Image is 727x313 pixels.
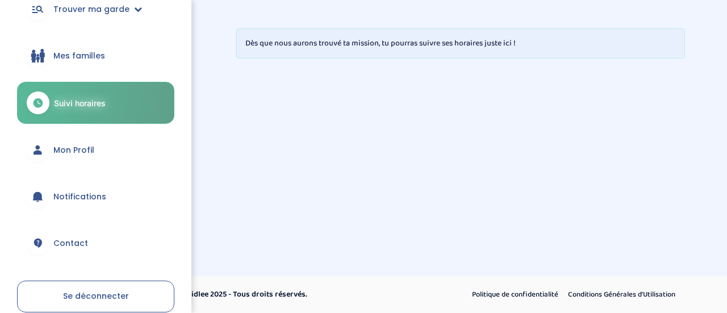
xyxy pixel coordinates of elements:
span: Mes familles [53,50,105,62]
a: Mes familles [17,35,174,76]
span: Trouver ma garde [53,3,129,15]
span: Se déconnecter [63,290,129,302]
a: Notifications [17,176,174,217]
a: Suivi horaires [17,82,174,124]
a: Contact [17,223,174,264]
a: Politique de confidentialité [468,287,562,302]
p: © Kidlee 2025 - Tous droits réservés. [179,289,412,301]
span: Mon Profil [53,144,94,156]
span: Notifications [53,191,106,203]
span: Contact [53,237,88,249]
a: Se déconnecter [17,281,174,312]
span: Suivi horaires [54,97,106,109]
p: Dès que nous aurons trouvé ta mission, tu pourras suivre ses horaires juste ici ! [245,37,676,49]
a: Mon Profil [17,130,174,170]
a: Conditions Générales d’Utilisation [564,287,679,302]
